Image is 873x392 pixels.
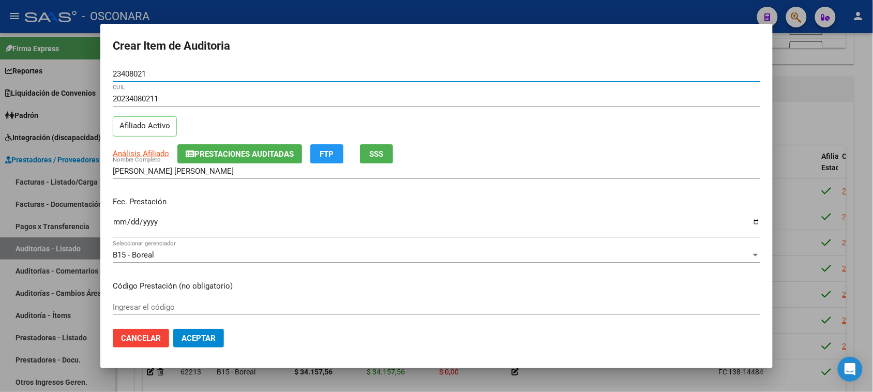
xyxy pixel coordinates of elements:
[113,149,169,158] span: Análisis Afiliado
[320,149,334,159] span: FTP
[370,149,384,159] span: SSS
[113,329,169,348] button: Cancelar
[194,149,294,159] span: Prestaciones Auditadas
[182,334,216,343] span: Aceptar
[113,280,760,292] p: Código Prestación (no obligatorio)
[113,116,177,137] p: Afiliado Activo
[173,329,224,348] button: Aceptar
[838,357,863,382] div: Open Intercom Messenger
[310,144,343,163] button: FTP
[360,144,393,163] button: SSS
[113,250,154,260] span: B15 - Boreal
[113,36,760,56] h2: Crear Item de Auditoria
[177,144,302,163] button: Prestaciones Auditadas
[113,196,760,208] p: Fec. Prestación
[121,334,161,343] span: Cancelar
